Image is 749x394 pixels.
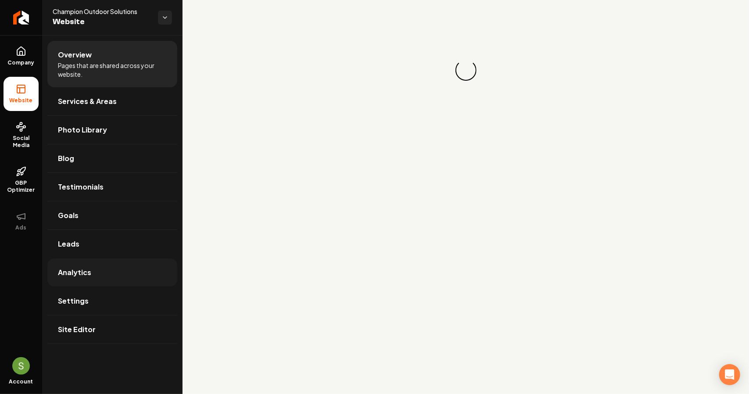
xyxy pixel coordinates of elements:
span: Website [6,97,36,104]
a: Social Media [4,115,39,156]
span: Website [53,16,151,28]
span: Photo Library [58,125,107,135]
a: Settings [47,287,177,315]
a: Services & Areas [47,87,177,115]
div: Loading [455,60,476,81]
a: Site Editor [47,315,177,344]
span: Testimonials [58,182,104,192]
span: Company [4,59,38,66]
span: Settings [58,296,89,306]
span: Pages that are shared across your website. [58,61,167,79]
a: GBP Optimizer [4,159,39,201]
span: Account [9,378,33,385]
span: Analytics [58,267,91,278]
a: Leads [47,230,177,258]
img: Sales Champion [12,357,30,375]
span: Blog [58,153,74,164]
a: Analytics [47,258,177,287]
div: Open Intercom Messenger [719,364,740,385]
button: Ads [4,204,39,238]
span: Social Media [4,135,39,149]
span: Services & Areas [58,96,117,107]
a: Company [4,39,39,73]
a: Goals [47,201,177,229]
span: Goals [58,210,79,221]
a: Testimonials [47,173,177,201]
span: Leads [58,239,79,249]
span: Ads [12,224,30,231]
a: Photo Library [47,116,177,144]
span: Overview [58,50,92,60]
span: Champion Outdoor Solutions [53,7,151,16]
span: GBP Optimizer [4,179,39,193]
a: Blog [47,144,177,172]
button: Open user button [12,357,30,375]
img: Rebolt Logo [13,11,29,25]
span: Site Editor [58,324,96,335]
